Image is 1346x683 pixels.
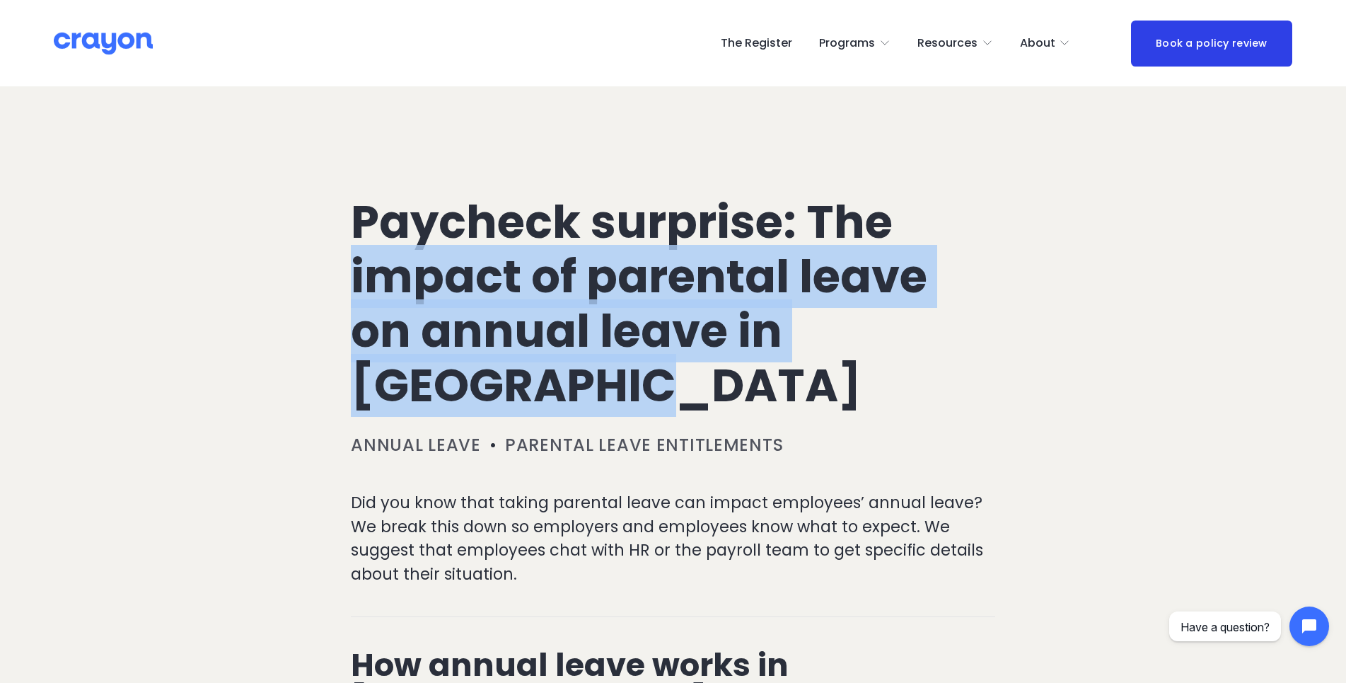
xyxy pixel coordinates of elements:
[351,433,481,457] a: Annual leave
[351,491,994,586] p: Did you know that taking parental leave can impact employees’ annual leave? We break this down so...
[917,33,977,54] span: Resources
[54,31,153,56] img: Crayon
[819,32,890,54] a: folder dropdown
[1131,21,1292,67] a: Book a policy review
[721,32,792,54] a: The Register
[351,195,994,413] h1: Paycheck surprise: The impact of parental leave on annual leave in [GEOGRAPHIC_DATA]
[917,32,993,54] a: folder dropdown
[505,433,783,457] a: Parental leave entitlements
[819,33,875,54] span: Programs
[1020,33,1055,54] span: About
[1020,32,1071,54] a: folder dropdown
